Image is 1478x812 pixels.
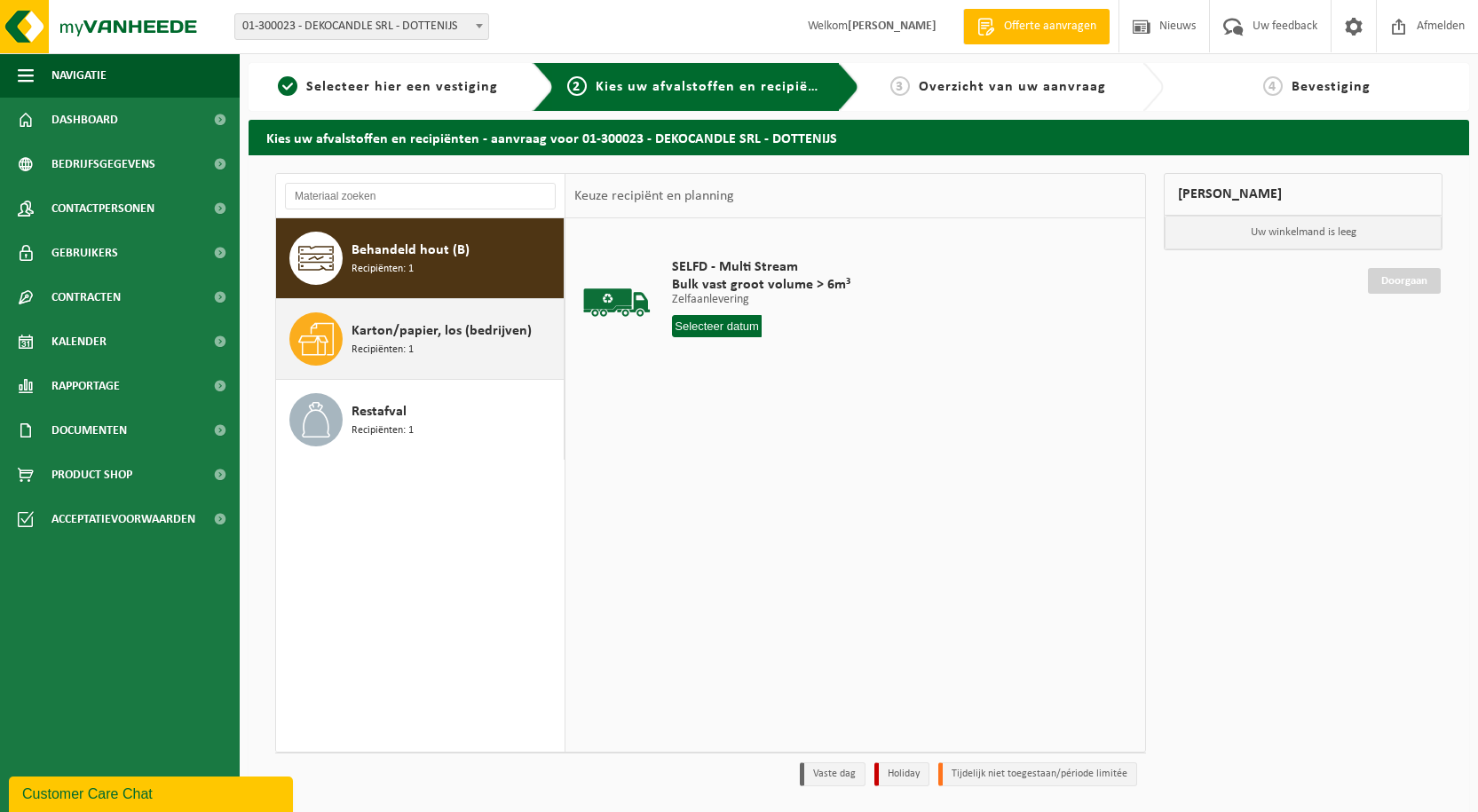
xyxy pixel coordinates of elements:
[306,80,498,94] span: Selecteer hier een vestiging
[352,422,414,439] span: Recipiënten: 1
[276,218,565,299] button: Behandeld hout (B) Recipiënten: 1
[235,14,488,39] span: 01-300023 - DEKOCANDLE SRL - DOTTENIJS
[919,80,1106,94] span: Overzicht van uw aanvraag
[800,762,865,786] li: Vaste dag
[51,275,121,319] span: Contracten
[51,142,155,186] span: Bedrijfsgegevens
[51,408,127,453] span: Documenten
[1164,173,1442,216] div: [PERSON_NAME]
[51,231,118,275] span: Gebruikers
[352,401,407,422] span: Restafval
[874,762,929,786] li: Holiday
[672,294,850,306] p: Zelfaanlevering
[51,497,195,541] span: Acceptatievoorwaarden
[672,276,850,294] span: Bulk vast groot volume > 6m³
[672,315,762,337] input: Selecteer datum
[1000,18,1101,35] span: Offerte aanvragen
[249,120,1469,154] h2: Kies uw afvalstoffen en recipiënten - aanvraag voor 01-300023 - DEKOCANDLE SRL - DOTTENIJS
[938,762,1137,786] li: Tijdelijk niet toegestaan/période limitée
[848,20,937,33] strong: [PERSON_NAME]
[352,261,414,278] span: Recipiënten: 1
[1292,80,1371,94] span: Bevestiging
[51,53,107,98] span: Navigatie
[352,342,414,359] span: Recipiënten: 1
[257,76,518,98] a: 1Selecteer hier een vestiging
[285,183,556,209] input: Materiaal zoeken
[51,364,120,408] span: Rapportage
[1263,76,1283,96] span: 4
[352,240,470,261] span: Behandeld hout (B)
[276,299,565,380] button: Karton/papier, los (bedrijven) Recipiënten: 1
[278,76,297,96] span: 1
[672,258,850,276] span: SELFD - Multi Stream
[9,773,296,812] iframe: chat widget
[51,453,132,497] span: Product Shop
[352,320,532,342] span: Karton/papier, los (bedrijven)
[51,98,118,142] span: Dashboard
[1165,216,1442,249] p: Uw winkelmand is leeg
[51,319,107,364] span: Kalender
[565,174,743,218] div: Keuze recipiënt en planning
[51,186,154,231] span: Contactpersonen
[567,76,587,96] span: 2
[276,380,565,460] button: Restafval Recipiënten: 1
[234,13,489,40] span: 01-300023 - DEKOCANDLE SRL - DOTTENIJS
[890,76,910,96] span: 3
[963,9,1110,44] a: Offerte aanvragen
[596,80,840,94] span: Kies uw afvalstoffen en recipiënten
[1368,268,1441,294] a: Doorgaan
